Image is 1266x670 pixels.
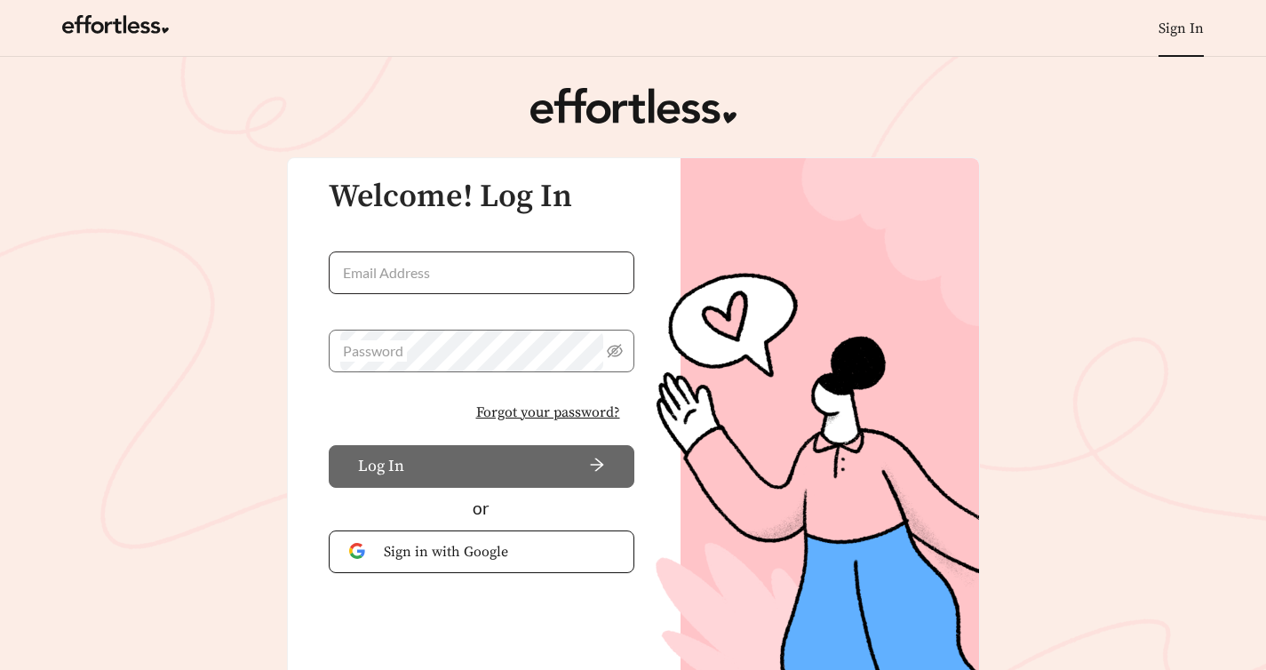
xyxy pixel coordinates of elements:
[349,543,370,560] img: Google Authentication
[384,541,614,562] span: Sign in with Google
[476,402,620,423] span: Forgot your password?
[462,394,634,431] button: Forgot your password?
[329,445,634,488] button: Log Inarrow-right
[1159,20,1204,37] a: Sign In
[607,343,623,359] span: eye-invisible
[329,530,634,573] button: Sign in with Google
[329,179,634,215] h3: Welcome! Log In
[329,496,634,522] div: or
